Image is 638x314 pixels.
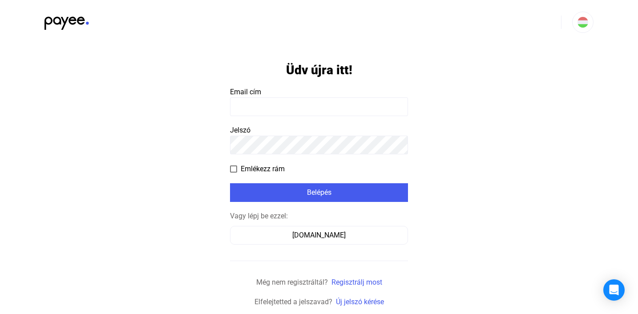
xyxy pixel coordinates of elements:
[256,278,328,286] span: Még nem regisztráltál?
[241,164,285,174] span: Emlékezz rám
[603,279,625,301] div: Open Intercom Messenger
[230,183,408,202] button: Belépés
[233,187,405,198] div: Belépés
[286,62,352,78] h1: Üdv újra itt!
[254,298,332,306] span: Elfelejtetted a jelszavad?
[233,230,405,241] div: [DOMAIN_NAME]
[336,298,384,306] a: Új jelszó kérése
[44,12,89,30] img: black-payee-blue-dot.svg
[230,126,250,134] span: Jelszó
[230,231,408,239] a: [DOMAIN_NAME]
[230,226,408,245] button: [DOMAIN_NAME]
[230,211,408,221] div: Vagy lépj be ezzel:
[572,12,594,33] button: HU
[331,278,382,286] a: Regisztrálj most
[230,88,261,96] span: Email cím
[577,17,588,28] img: HU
